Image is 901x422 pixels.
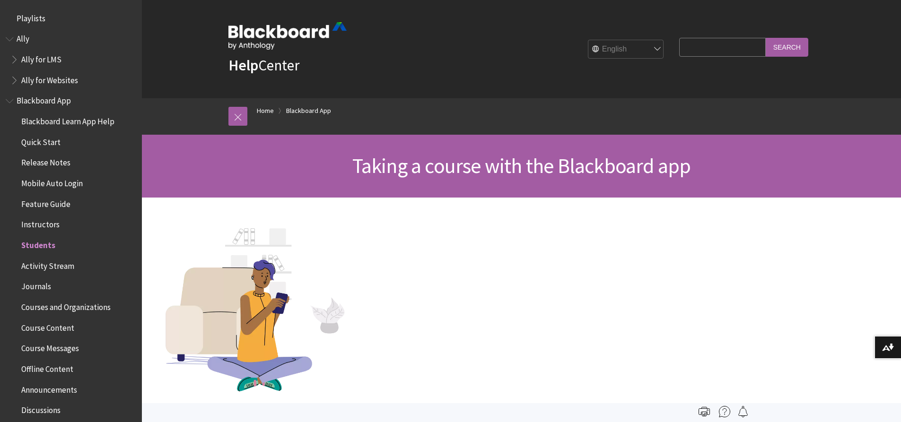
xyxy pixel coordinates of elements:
[21,52,61,64] span: Ally for LMS
[21,299,111,312] span: Courses and Organizations
[21,175,83,188] span: Mobile Auto Login
[17,93,71,106] span: Blackboard App
[21,258,74,271] span: Activity Stream
[737,406,749,417] img: Follow this page
[21,361,73,374] span: Offline Content
[21,237,55,250] span: Students
[158,216,348,394] img: Person using a mobile device in their living room
[21,320,74,333] span: Course Content
[766,38,808,56] input: Search
[699,406,710,417] img: Print
[6,10,136,26] nav: Book outline for Playlists
[21,113,114,126] span: Blackboard Learn App Help
[21,196,70,209] span: Feature Guide
[588,40,664,59] select: Site Language Selector
[21,341,79,353] span: Course Messages
[719,406,730,417] img: More help
[228,56,258,75] strong: Help
[257,105,274,117] a: Home
[17,31,29,44] span: Ally
[228,56,299,75] a: HelpCenter
[6,31,136,88] nav: Book outline for Anthology Ally Help
[21,402,61,415] span: Discussions
[21,217,60,230] span: Instructors
[21,72,78,85] span: Ally for Websites
[352,153,691,179] span: Taking a course with the Blackboard app
[21,134,61,147] span: Quick Start
[21,382,77,395] span: Announcements
[228,22,347,50] img: Blackboard by Anthology
[17,10,45,23] span: Playlists
[21,155,70,168] span: Release Notes
[286,105,331,117] a: Blackboard App
[21,279,51,292] span: Journals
